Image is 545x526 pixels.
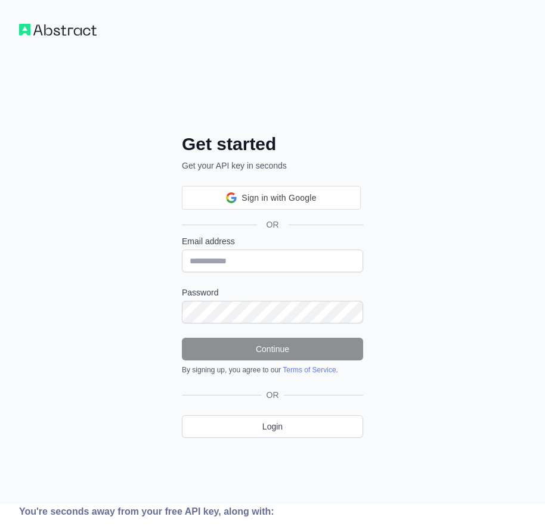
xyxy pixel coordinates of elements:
a: Login [182,415,363,438]
span: Sign in with Google [241,192,316,204]
div: Sign in with Google [182,186,361,210]
h2: Get started [182,133,363,155]
button: Continue [182,338,363,360]
img: Workflow [19,24,97,36]
div: You're seconds away from your free API key, along with: [19,505,385,519]
p: Get your API key in seconds [182,160,363,172]
label: Password [182,287,363,298]
span: OR [262,389,284,401]
div: By signing up, you agree to our . [182,365,363,375]
a: Terms of Service [283,366,336,374]
label: Email address [182,235,363,247]
span: OR [257,219,289,231]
